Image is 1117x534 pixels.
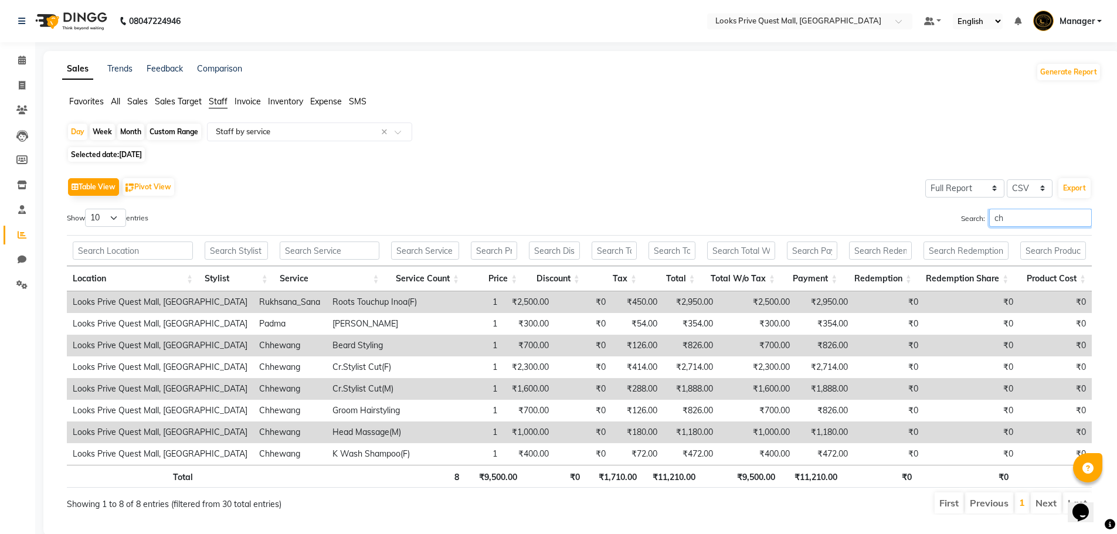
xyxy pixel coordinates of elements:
[918,266,1015,291] th: Redemption Share: activate to sort column ascending
[471,242,517,260] input: Search Price
[924,378,1019,400] td: ₹0
[663,378,719,400] td: ₹1,888.00
[796,421,854,443] td: ₹1,180.00
[854,335,924,356] td: ₹0
[503,356,555,378] td: ₹2,300.00
[592,242,637,260] input: Search Tax
[719,356,796,378] td: ₹2,300.00
[1019,356,1092,378] td: ₹0
[268,96,303,107] span: Inventory
[1068,487,1105,522] iframe: chat widget
[503,291,555,313] td: ₹2,500.00
[1014,465,1092,488] th: ₹0
[854,400,924,421] td: ₹0
[253,356,327,378] td: Chhewang
[117,124,144,140] div: Month
[555,421,612,443] td: ₹0
[73,242,193,260] input: Search Location
[796,291,854,313] td: ₹2,950.00
[503,313,555,335] td: ₹300.00
[555,356,612,378] td: ₹0
[1019,443,1092,465] td: ₹0
[280,242,379,260] input: Search Service
[253,378,327,400] td: Chhewang
[924,313,1019,335] td: ₹0
[719,313,796,335] td: ₹300.00
[719,421,796,443] td: ₹1,000.00
[924,443,1019,465] td: ₹0
[1037,64,1100,80] button: Generate Report
[663,291,719,313] td: ₹2,950.00
[796,313,854,335] td: ₹354.00
[127,96,148,107] span: Sales
[663,356,719,378] td: ₹2,714.00
[503,421,555,443] td: ₹1,000.00
[924,400,1019,421] td: ₹0
[385,266,465,291] th: Service Count: activate to sort column ascending
[529,242,579,260] input: Search Discount
[701,266,781,291] th: Total W/o Tax: activate to sort column ascending
[663,443,719,465] td: ₹472.00
[1058,178,1091,198] button: Export
[555,291,612,313] td: ₹0
[67,313,253,335] td: Looks Prive Quest Mall, [GEOGRAPHIC_DATA]
[69,96,104,107] span: Favorites
[924,291,1019,313] td: ₹0
[205,242,268,260] input: Search Stylist
[67,465,199,488] th: Total
[643,266,701,291] th: Total: activate to sort column ascending
[643,465,701,488] th: ₹11,210.00
[796,443,854,465] td: ₹472.00
[503,400,555,421] td: ₹700.00
[719,378,796,400] td: ₹1,600.00
[327,378,426,400] td: Cr.Stylist Cut(M)
[663,400,719,421] td: ₹826.00
[68,147,145,162] span: Selected date:
[787,242,837,260] input: Search Payment
[327,291,426,313] td: Roots Touchup Inoa(F)
[989,209,1092,227] input: Search:
[649,242,695,260] input: Search Total
[90,124,115,140] div: Week
[586,465,643,488] th: ₹1,710.00
[663,421,719,443] td: ₹1,180.00
[918,465,1015,488] th: ₹0
[719,443,796,465] td: ₹400.00
[1020,242,1086,260] input: Search Product Cost
[612,443,663,465] td: ₹72.00
[310,96,342,107] span: Expense
[854,443,924,465] td: ₹0
[555,378,612,400] td: ₹0
[385,465,465,488] th: 8
[1019,313,1092,335] td: ₹0
[85,209,126,227] select: Showentries
[67,421,253,443] td: Looks Prive Quest Mall, [GEOGRAPHIC_DATA]
[253,443,327,465] td: Chhewang
[1019,335,1092,356] td: ₹0
[612,421,663,443] td: ₹180.00
[199,266,274,291] th: Stylist: activate to sort column ascending
[961,209,1092,227] label: Search:
[1060,15,1095,28] span: Manager
[843,266,917,291] th: Redemption: activate to sort column ascending
[796,335,854,356] td: ₹826.00
[503,335,555,356] td: ₹700.00
[426,421,503,443] td: 1
[197,63,242,74] a: Comparison
[426,356,503,378] td: 1
[253,400,327,421] td: Chhewang
[349,96,366,107] span: SMS
[796,356,854,378] td: ₹2,714.00
[327,313,426,335] td: [PERSON_NAME]
[849,242,911,260] input: Search Redemption
[67,335,253,356] td: Looks Prive Quest Mall, [GEOGRAPHIC_DATA]
[67,400,253,421] td: Looks Prive Quest Mall, [GEOGRAPHIC_DATA]
[465,465,523,488] th: ₹9,500.00
[555,335,612,356] td: ₹0
[209,96,228,107] span: Staff
[426,335,503,356] td: 1
[719,291,796,313] td: ₹2,500.00
[381,126,391,138] span: Clear all
[503,378,555,400] td: ₹1,600.00
[612,356,663,378] td: ₹414.00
